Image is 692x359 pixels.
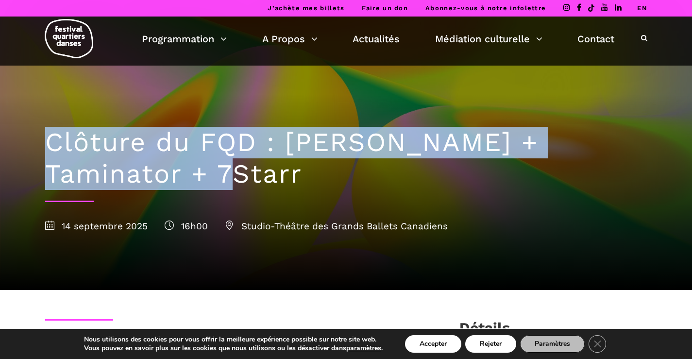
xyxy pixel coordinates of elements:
[459,319,510,343] h3: Détails
[262,31,318,47] a: A Propos
[425,4,546,12] a: Abonnez-vous à notre infolettre
[405,335,461,353] button: Accepter
[84,335,383,344] p: Nous utilisons des cookies pour vous offrir la meilleure expérience possible sur notre site web.
[142,31,227,47] a: Programmation
[362,4,408,12] a: Faire un don
[84,344,383,353] p: Vous pouvez en savoir plus sur les cookies que nous utilisons ou les désactiver dans .
[353,31,400,47] a: Actualités
[225,221,448,232] span: Studio-Théâtre des Grands Ballets Canadiens
[346,344,381,353] button: paramètres
[637,4,647,12] a: EN
[520,335,585,353] button: Paramètres
[268,4,344,12] a: J’achète mes billets
[577,31,614,47] a: Contact
[465,335,516,353] button: Rejeter
[435,31,542,47] a: Médiation culturelle
[589,335,606,353] button: Close GDPR Cookie Banner
[45,19,93,58] img: logo-fqd-med
[165,221,208,232] span: 16h00
[45,127,647,190] h1: Clôture du FQD : [PERSON_NAME] + Taminator + 7Starr
[45,221,148,232] span: 14 septembre 2025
